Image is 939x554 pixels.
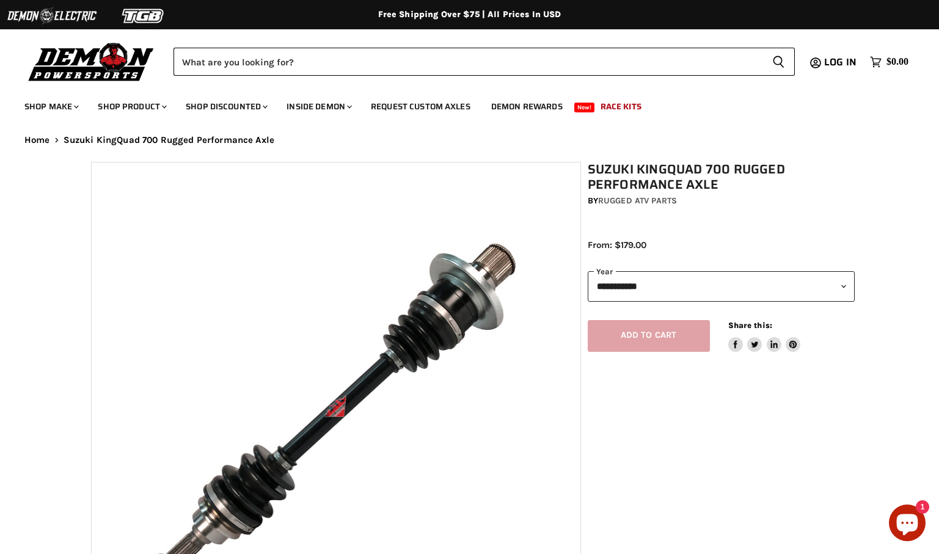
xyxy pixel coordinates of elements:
span: From: $179.00 [588,239,646,250]
img: Demon Powersports [24,40,158,83]
inbox-online-store-chat: Shopify online store chat [885,505,929,544]
a: Request Custom Axles [362,94,480,119]
div: by [588,194,855,208]
a: $0.00 [864,53,915,71]
span: New! [574,103,595,112]
img: Demon Electric Logo 2 [6,4,98,27]
a: Home [24,135,50,145]
a: Demon Rewards [482,94,572,119]
a: Shop Make [15,94,86,119]
aside: Share this: [728,320,801,352]
a: Shop Product [89,94,174,119]
span: Share this: [728,321,772,330]
form: Product [174,48,795,76]
a: Rugged ATV Parts [598,195,677,206]
ul: Main menu [15,89,905,119]
span: $0.00 [886,56,908,68]
span: Log in [824,54,857,70]
button: Search [762,48,795,76]
img: TGB Logo 2 [98,4,189,27]
input: Search [174,48,762,76]
h1: Suzuki KingQuad 700 Rugged Performance Axle [588,162,855,192]
a: Inside Demon [277,94,359,119]
select: year [588,271,855,301]
span: Suzuki KingQuad 700 Rugged Performance Axle [64,135,274,145]
a: Race Kits [591,94,651,119]
a: Log in [819,57,864,68]
a: Shop Discounted [177,94,275,119]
